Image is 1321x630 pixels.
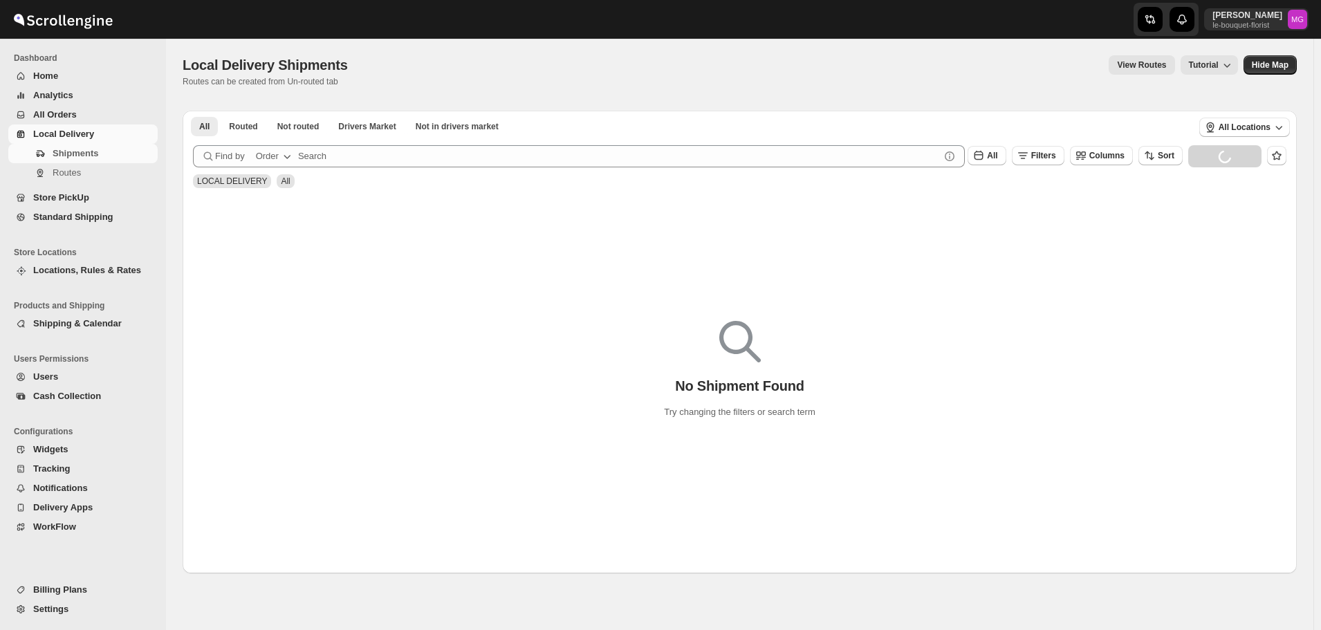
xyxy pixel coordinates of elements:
[53,167,81,178] span: Routes
[664,405,815,419] p: Try changing the filters or search term
[1212,21,1282,29] p: le-bouquet-florist
[14,426,159,437] span: Configurations
[1181,55,1238,75] button: Tutorial
[1291,15,1304,24] text: MG
[1212,10,1282,21] p: [PERSON_NAME]
[33,463,70,474] span: Tracking
[1219,122,1271,133] span: All Locations
[197,176,267,186] span: LOCAL DELIVERY
[33,90,73,100] span: Analytics
[14,247,159,258] span: Store Locations
[33,371,58,382] span: Users
[8,163,158,183] button: Routes
[33,212,113,222] span: Standard Shipping
[1070,146,1133,165] button: Columns
[1117,59,1166,71] span: View Routes
[33,192,89,203] span: Store PickUp
[183,57,348,73] span: Local Delivery Shipments
[8,459,158,479] button: Tracking
[8,440,158,459] button: Widgets
[33,502,93,512] span: Delivery Apps
[8,66,158,86] button: Home
[269,117,328,136] button: Unrouted
[8,314,158,333] button: Shipping & Calendar
[675,378,804,394] p: No Shipment Found
[33,109,77,120] span: All Orders
[1158,151,1174,160] span: Sort
[248,145,302,167] button: Order
[1012,146,1064,165] button: Filters
[33,391,101,401] span: Cash Collection
[281,176,290,186] span: All
[8,86,158,105] button: Analytics
[33,483,88,493] span: Notifications
[1138,146,1183,165] button: Sort
[8,600,158,619] button: Settings
[8,517,158,537] button: WorkFlow
[8,387,158,406] button: Cash Collection
[1199,118,1290,137] button: All Locations
[53,148,98,158] span: Shipments
[33,318,122,328] span: Shipping & Calendar
[416,121,499,132] span: Not in drivers market
[14,53,159,64] span: Dashboard
[33,521,76,532] span: WorkFlow
[1288,10,1307,29] span: Melody Gluth
[987,151,997,160] span: All
[33,444,68,454] span: Widgets
[14,300,159,311] span: Products and Shipping
[968,146,1006,165] button: All
[719,321,761,362] img: Empty search results
[1031,151,1056,160] span: Filters
[256,149,279,163] div: Order
[33,604,68,614] span: Settings
[8,479,158,498] button: Notifications
[199,121,210,132] span: All
[215,149,245,163] span: Find by
[8,261,158,280] button: Locations, Rules & Rates
[229,121,257,132] span: Routed
[8,105,158,124] button: All Orders
[407,117,507,136] button: Un-claimable
[8,367,158,387] button: Users
[221,117,266,136] button: Routed
[33,265,141,275] span: Locations, Rules & Rates
[330,117,404,136] button: Claimable
[33,584,87,595] span: Billing Plans
[33,71,58,81] span: Home
[1252,59,1288,71] span: Hide Map
[14,353,159,364] span: Users Permissions
[1204,8,1309,30] button: User menu
[298,145,940,167] input: Search
[1109,55,1174,75] button: view route
[183,76,353,87] p: Routes can be created from Un-routed tab
[1089,151,1125,160] span: Columns
[11,2,115,37] img: ScrollEngine
[1189,60,1219,70] span: Tutorial
[338,121,396,132] span: Drivers Market
[1244,55,1297,75] button: Map action label
[191,117,218,136] button: All
[8,144,158,163] button: Shipments
[8,580,158,600] button: Billing Plans
[277,121,320,132] span: Not routed
[33,129,94,139] span: Local Delivery
[8,498,158,517] button: Delivery Apps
